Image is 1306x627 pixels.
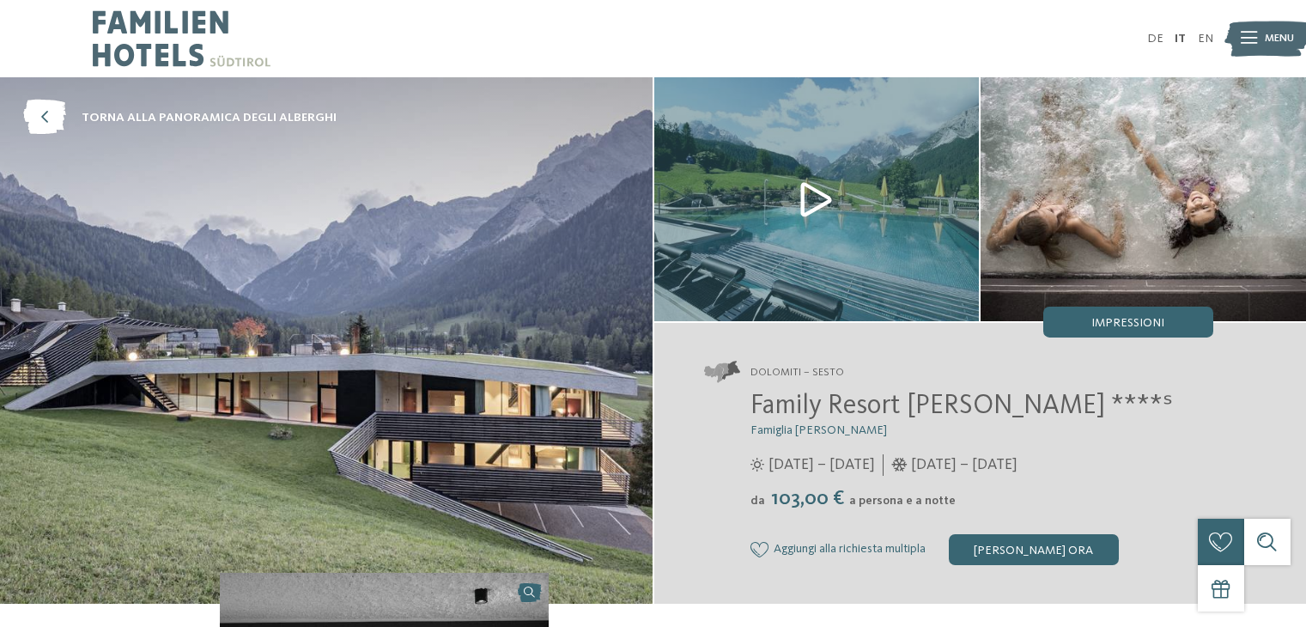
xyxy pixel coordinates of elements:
i: Orari d'apertura estate [750,458,764,472]
a: DE [1147,33,1163,45]
img: Il nostro family hotel a Sesto, il vostro rifugio sulle Dolomiti. [654,77,980,321]
a: torna alla panoramica degli alberghi [23,100,337,136]
i: Orari d'apertura inverno [891,458,908,472]
span: Aggiungi alla richiesta multipla [774,543,926,557]
span: da [750,495,765,507]
span: torna alla panoramica degli alberghi [82,109,337,126]
span: Menu [1265,31,1294,46]
span: Family Resort [PERSON_NAME] ****ˢ [750,393,1173,420]
img: Il nostro family hotel a Sesto, il vostro rifugio sulle Dolomiti. [981,77,1306,321]
span: Famiglia [PERSON_NAME] [750,424,887,436]
span: 103,00 € [767,489,847,509]
span: a persona e a notte [849,495,956,507]
div: [PERSON_NAME] ora [949,534,1119,565]
a: IT [1175,33,1186,45]
span: Dolomiti – Sesto [750,365,844,380]
a: EN [1198,33,1213,45]
span: [DATE] – [DATE] [911,454,1017,476]
span: Impressioni [1091,317,1164,329]
span: [DATE] – [DATE] [768,454,875,476]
